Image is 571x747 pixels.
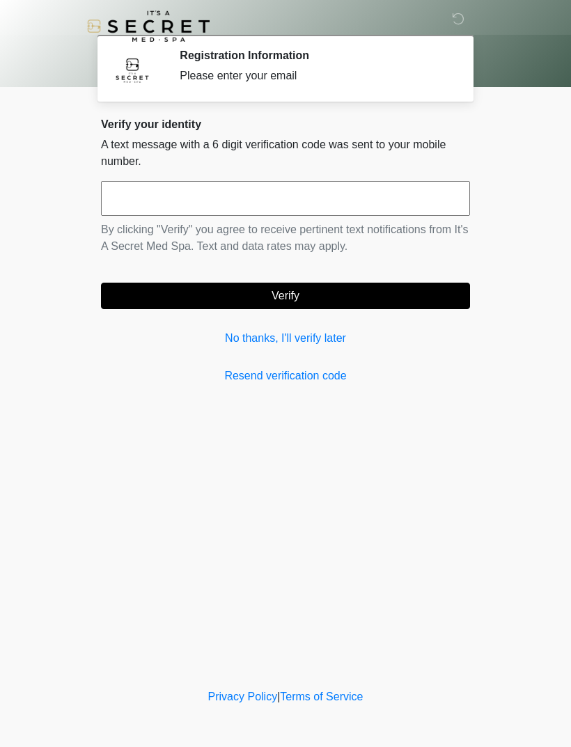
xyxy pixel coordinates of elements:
[208,691,278,702] a: Privacy Policy
[101,136,470,170] p: A text message with a 6 digit verification code was sent to your mobile number.
[277,691,280,702] a: |
[111,49,153,91] img: Agent Avatar
[101,221,470,255] p: By clicking "Verify" you agree to receive pertinent text notifications from It's A Secret Med Spa...
[101,283,470,309] button: Verify
[101,330,470,347] a: No thanks, I'll verify later
[180,49,449,62] h2: Registration Information
[280,691,363,702] a: Terms of Service
[87,10,210,42] img: It's A Secret Med Spa Logo
[180,68,449,84] div: Please enter your email
[101,118,470,131] h2: Verify your identity
[101,368,470,384] a: Resend verification code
